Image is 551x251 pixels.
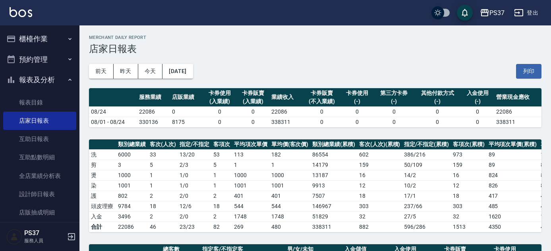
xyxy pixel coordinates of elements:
td: 1 / 0 [178,180,211,191]
td: 1 [148,180,178,191]
td: 0 [203,117,236,127]
div: (-) [376,97,412,106]
td: 269 [232,222,269,232]
td: 護 [89,191,116,201]
div: (不入業績) [305,97,339,106]
td: 1 [211,180,232,191]
td: 338311 [269,117,302,127]
td: 0 [236,117,269,127]
td: 1001 [116,180,148,191]
td: 23/23 [178,222,211,232]
div: 卡券販賣 [238,89,267,97]
div: (入業績) [205,97,234,106]
td: 染 [89,180,116,191]
td: 頭皮理療 [89,201,116,211]
td: 338311 [310,222,357,232]
td: 544 [269,201,311,211]
div: (-) [463,97,492,106]
td: 7507 [310,191,357,201]
td: 802 [116,191,148,201]
td: 0 [461,117,494,127]
td: 燙 [89,170,116,180]
td: 12 [357,180,402,191]
td: 1000 [232,170,269,180]
td: 0 [414,117,461,127]
td: 9784 [116,201,148,211]
td: 46 [148,222,178,232]
td: 22086 [269,106,302,117]
td: 89 [487,149,539,160]
td: 0 [374,106,414,117]
td: 1001 [269,180,311,191]
td: 13 / 20 [178,149,211,160]
button: 登出 [511,6,541,20]
th: 客次(人次) [148,139,178,150]
td: 237 / 66 [402,201,451,211]
td: 12 [451,180,487,191]
div: 卡券使用 [205,89,234,97]
div: 其他付款方式 [416,89,459,97]
td: 剪 [89,160,116,170]
td: 08/24 [89,106,137,117]
button: 前天 [89,64,114,79]
td: 2 [211,211,232,222]
img: Person [6,229,22,245]
td: 12 / 6 [178,201,211,211]
td: 0 [374,117,414,127]
td: 5 [211,160,232,170]
td: 386 / 216 [402,149,451,160]
th: 類別總業績(累積) [310,139,357,150]
td: 1 [269,160,311,170]
td: 1748 [232,211,269,222]
td: 89 [487,160,539,170]
td: 0 [303,117,341,127]
td: 08/01 - 08/24 [89,117,137,127]
td: 401 [232,191,269,201]
th: 服務業績 [137,88,170,107]
td: 2 / 0 [178,211,211,222]
td: 2 [148,191,178,201]
td: 32 [357,211,402,222]
td: 6000 [116,149,148,160]
td: 0 [170,106,203,117]
td: 303 [357,201,402,211]
td: 2 [211,191,232,201]
div: 第三方卡券 [376,89,412,97]
td: 401 [269,191,311,201]
button: [DATE] [162,64,193,79]
td: 159 [357,160,402,170]
td: 882 [357,222,402,232]
td: 113 [232,149,269,160]
td: 50 / 109 [402,160,451,170]
th: 客項次(累積) [451,139,487,150]
td: 417 [487,191,539,201]
td: 9913 [310,180,357,191]
td: 17 / 1 [402,191,451,201]
h5: PS37 [24,229,65,237]
td: 0 [303,106,341,117]
h3: 店家日報表 [89,43,541,54]
td: 0 [203,106,236,117]
div: (-) [416,97,459,106]
th: 單均價(客次價) [269,139,311,150]
td: 1 / 0 [178,170,211,180]
th: 指定/不指定 [178,139,211,150]
td: 32 [451,211,487,222]
td: 0 [461,106,494,117]
td: 1513 [451,222,487,232]
button: 列印 [516,64,541,79]
td: 0 [341,106,374,117]
td: 1 [232,160,269,170]
a: 店販抽成明細 [3,203,76,222]
div: (-) [343,97,372,106]
td: 18 [451,191,487,201]
th: 客項次 [211,139,232,150]
td: 1001 [232,180,269,191]
td: 0 [341,117,374,127]
td: 330136 [137,117,170,127]
th: 平均項次單價 [232,139,269,150]
td: 3 [116,160,148,170]
td: 8175 [170,117,203,127]
div: 入金使用 [463,89,492,97]
td: 1 [211,170,232,180]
